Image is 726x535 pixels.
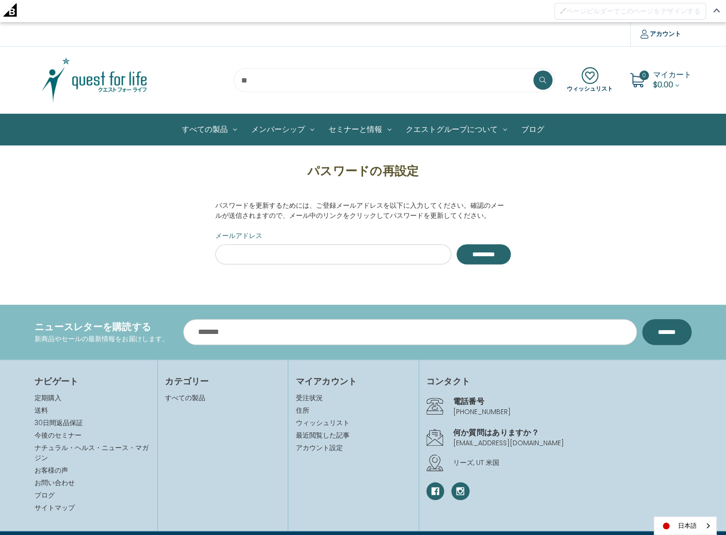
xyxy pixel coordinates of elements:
h4: ニュースレターを購読する [35,320,169,334]
a: すべての製品 [165,393,205,403]
button: ページビルダーでこのページをデザインするブラシを無効にする ページビルダーでこのページをデザインする [554,3,706,20]
p: パスワードを更新するためには、ご登録メールアドレスを以下に入力してください。確認のメールが送信されますので、メール中のリンクをクリックしてパスワードを更新してください。 [215,201,511,221]
span: 0 [639,71,649,80]
a: クエストグループについて [398,114,514,145]
h4: カテゴリー [165,375,281,388]
a: Cart with 0 items [653,69,691,90]
a: 受注状況 [295,393,411,403]
img: アドミンバーを閉じる [713,8,720,12]
a: 今後のセミナー [35,430,82,440]
a: ブログ [514,114,551,145]
aside: Language selected: 日本語 [654,516,716,535]
a: サイトマップ [35,503,75,512]
p: リーズ, UT 米国 [453,458,691,468]
h4: ナビゲート [35,375,150,388]
a: ウィッシュリスト [295,418,411,428]
a: アカウント設定 [295,443,411,453]
span: マイカート [653,69,691,80]
a: All Products [175,114,244,145]
a: ブログ [35,490,55,500]
a: 最近閲覧した記事 [295,430,411,440]
h4: 何か質問はありますか？ [453,427,691,438]
a: セミナーと情報 [321,114,398,145]
div: Language [654,516,716,535]
img: クエスト・グループ [35,56,154,104]
h4: 電話番号 [453,395,691,407]
img: ページビルダーでこのページをデザインするブラシを無効にする [560,7,566,14]
a: 送料 [35,405,48,415]
h4: マイアカウント [295,375,411,388]
a: [PHONE_NUMBER] [453,407,511,416]
a: アカウント [630,22,691,46]
span: ページビルダーでこのページをデザインする [566,7,701,15]
a: メンバーシップ [244,114,321,145]
a: ナチュラル・ヘルス・ニュース・マガジン [35,443,149,463]
a: 30日間返品保証 [35,418,83,428]
a: お客様の声 [35,465,68,475]
a: [EMAIL_ADDRESS][DOMAIN_NAME] [453,438,564,448]
h2: パスワードの再設定 [215,162,511,180]
a: 住所 [295,405,411,416]
a: 定期購入 [35,393,61,403]
h4: コンタクト [426,375,691,388]
span: $0.00 [653,79,673,90]
a: ウィッシュリスト [567,67,613,93]
a: 日本語 [654,517,716,535]
a: お問い合わせ [35,478,75,487]
p: 新商品やセールの最新情報をお届けします。 [35,334,169,344]
label: メールアドレス [215,231,511,241]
